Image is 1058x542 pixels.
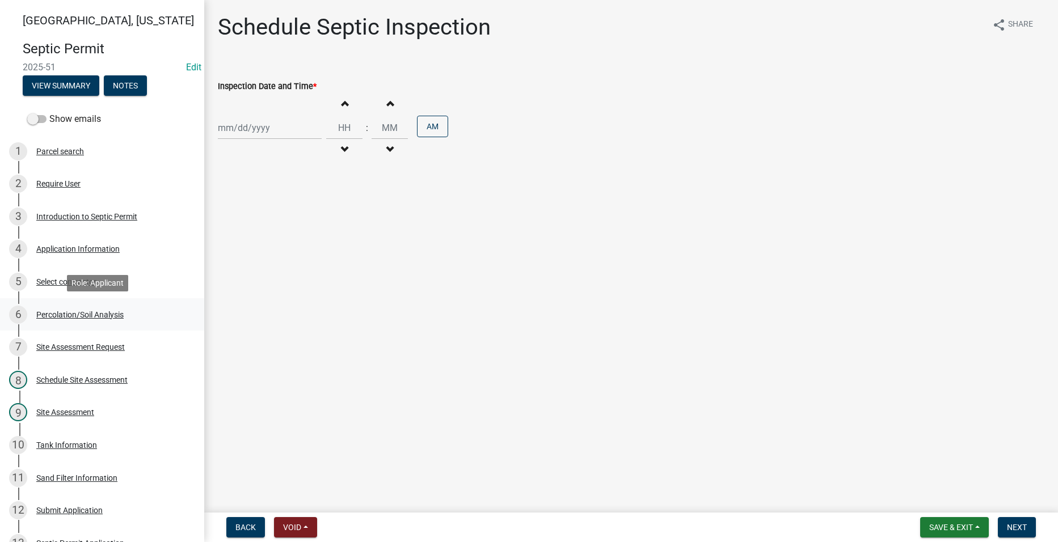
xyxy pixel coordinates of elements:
div: 2 [9,175,27,193]
div: 9 [9,403,27,421]
div: Site Assessment Request [36,343,125,351]
div: : [362,121,372,135]
span: Back [235,523,256,532]
input: mm/dd/yyyy [218,116,322,139]
h4: Septic Permit [23,41,195,57]
div: 10 [9,436,27,454]
i: share [992,18,1006,32]
div: Schedule Site Assessment [36,376,128,384]
label: Show emails [27,112,101,126]
label: Inspection Date and Time [218,83,317,91]
div: Select contractor [36,278,96,286]
div: Introduction to Septic Permit [36,213,137,221]
span: Void [283,523,301,532]
input: Hours [326,116,362,139]
button: View Summary [23,75,99,96]
div: 11 [9,469,27,487]
button: shareShare [983,14,1042,36]
div: 4 [9,240,27,258]
span: Next [1007,523,1027,532]
div: Percolation/Soil Analysis [36,311,124,319]
div: 6 [9,306,27,324]
div: Application Information [36,245,120,253]
div: Sand Filter Information [36,474,117,482]
button: Next [998,517,1036,537]
input: Minutes [372,116,408,139]
wm-modal-confirm: Notes [104,82,147,91]
div: Submit Application [36,506,103,514]
button: Void [274,517,317,537]
div: 1 [9,142,27,160]
a: Edit [186,62,201,73]
div: Parcel search [36,147,84,155]
button: Save & Exit [920,517,989,537]
div: Role: Applicant [67,275,128,291]
span: Save & Exit [929,523,973,532]
button: Back [226,517,265,537]
div: Require User [36,180,81,188]
span: Share [1008,18,1033,32]
div: 5 [9,273,27,291]
div: 3 [9,208,27,226]
div: 12 [9,501,27,519]
div: 8 [9,371,27,389]
div: 7 [9,338,27,356]
wm-modal-confirm: Edit Application Number [186,62,201,73]
span: 2025-51 [23,62,182,73]
wm-modal-confirm: Summary [23,82,99,91]
h1: Schedule Septic Inspection [218,14,491,41]
button: Notes [104,75,147,96]
button: AM [417,116,448,137]
div: Site Assessment [36,408,94,416]
span: [GEOGRAPHIC_DATA], [US_STATE] [23,14,194,27]
div: Tank Information [36,441,97,449]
